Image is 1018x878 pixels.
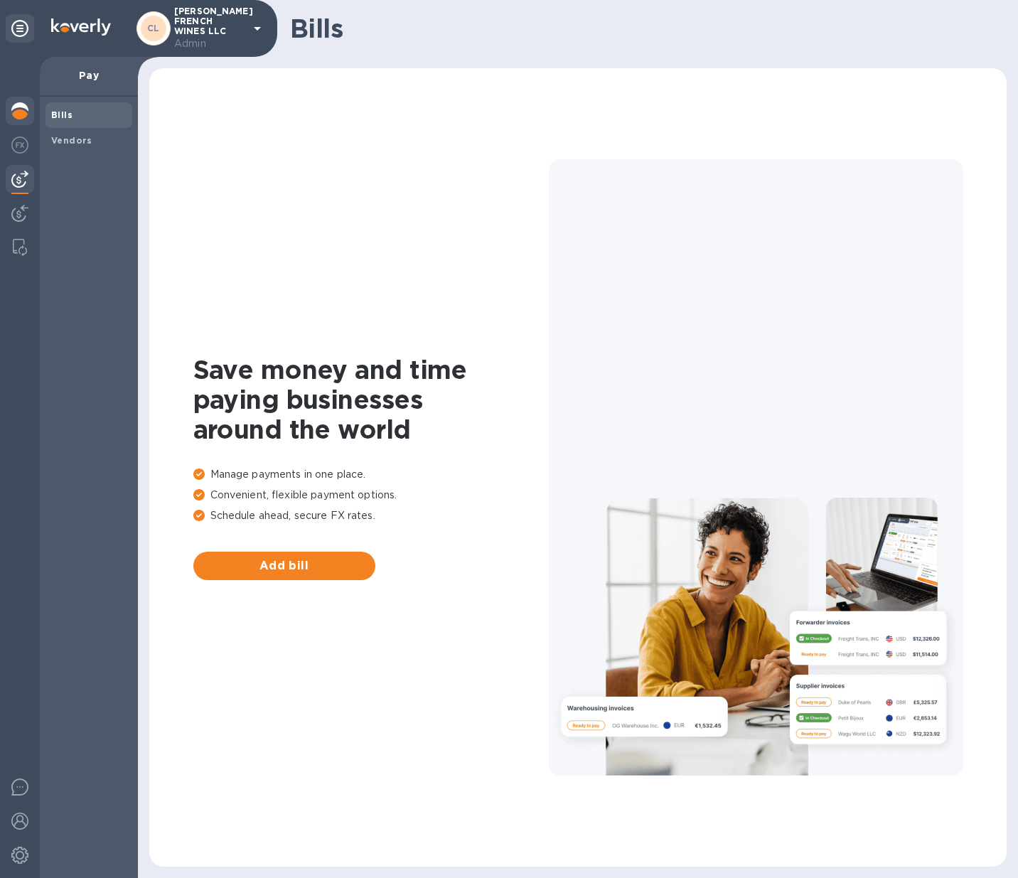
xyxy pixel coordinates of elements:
[193,552,375,580] button: Add bill
[174,6,245,51] p: [PERSON_NAME] FRENCH WINES LLC
[11,136,28,154] img: Foreign exchange
[174,36,245,51] p: Admin
[51,68,127,82] p: Pay
[193,508,549,523] p: Schedule ahead, secure FX rates.
[290,14,995,43] h1: Bills
[147,23,160,33] b: CL
[6,14,34,43] div: Unpin categories
[193,467,549,482] p: Manage payments in one place.
[193,488,549,503] p: Convenient, flexible payment options.
[51,135,92,146] b: Vendors
[51,18,111,36] img: Logo
[51,109,73,120] b: Bills
[205,557,364,574] span: Add bill
[193,355,549,444] h1: Save money and time paying businesses around the world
